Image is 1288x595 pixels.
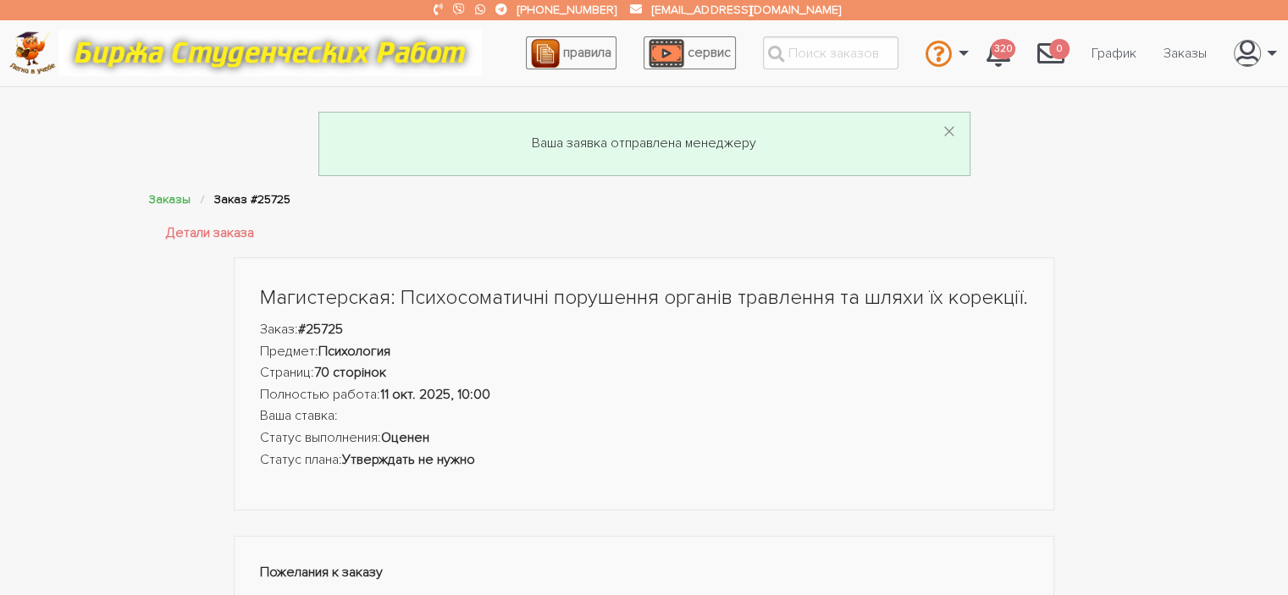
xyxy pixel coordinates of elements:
span: 0 [1049,39,1070,60]
button: Dismiss alert [943,119,956,146]
img: agreement_icon-feca34a61ba7f3d1581b08bc946b2ec1ccb426f67415f344566775c155b7f62c.png [531,39,560,68]
li: Предмет: [260,341,1029,363]
a: Детали заказа [166,223,254,245]
span: сервис [688,44,731,61]
li: Статус выполнения: [260,427,1029,449]
strong: Пожелания к заказу [260,564,383,581]
input: Поиск заказов [763,36,898,69]
a: [EMAIL_ADDRESS][DOMAIN_NAME] [652,3,840,17]
li: Статус плана: [260,449,1029,471]
a: 320 [973,30,1024,76]
li: Страниц: [260,362,1029,384]
a: правила [526,36,616,69]
li: Полностью работа: [260,384,1029,406]
a: График [1078,37,1150,69]
a: [PHONE_NUMBER] [517,3,616,17]
strong: Психология [318,343,390,360]
span: × [943,116,956,149]
a: Заказы [1150,37,1220,69]
strong: Утверждать не нужно [342,451,475,468]
strong: #25725 [298,321,343,338]
strong: 70 сторінок [314,364,386,381]
li: Ваша ставка: [260,405,1029,427]
p: Ваша заявка отправлена менеджеру [340,133,949,155]
strong: 11 окт. 2025, 10:00 [380,386,490,403]
img: logo-c4363faeb99b52c628a42810ed6dfb4293a56d4e4775eb116515dfe7f33672af.png [9,31,56,74]
img: motto-12e01f5a76059d5f6a28199ef077b1f78e012cfde436ab5cf1d4517935686d32.gif [58,30,482,76]
span: 320 [991,39,1015,60]
a: 0 [1024,30,1078,76]
h1: Магистерская: Психосоматичні порушення органів травлення та шляхи їх корекції. [260,284,1029,312]
img: play_icon-49f7f135c9dc9a03216cfdbccbe1e3994649169d890fb554cedf0eac35a01ba8.png [649,39,684,68]
span: правила [563,44,611,61]
a: сервис [644,36,736,69]
a: Заказы [149,192,191,207]
strong: Оценен [381,429,429,446]
li: Заказ #25725 [214,190,290,209]
li: Заказ: [260,319,1029,341]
